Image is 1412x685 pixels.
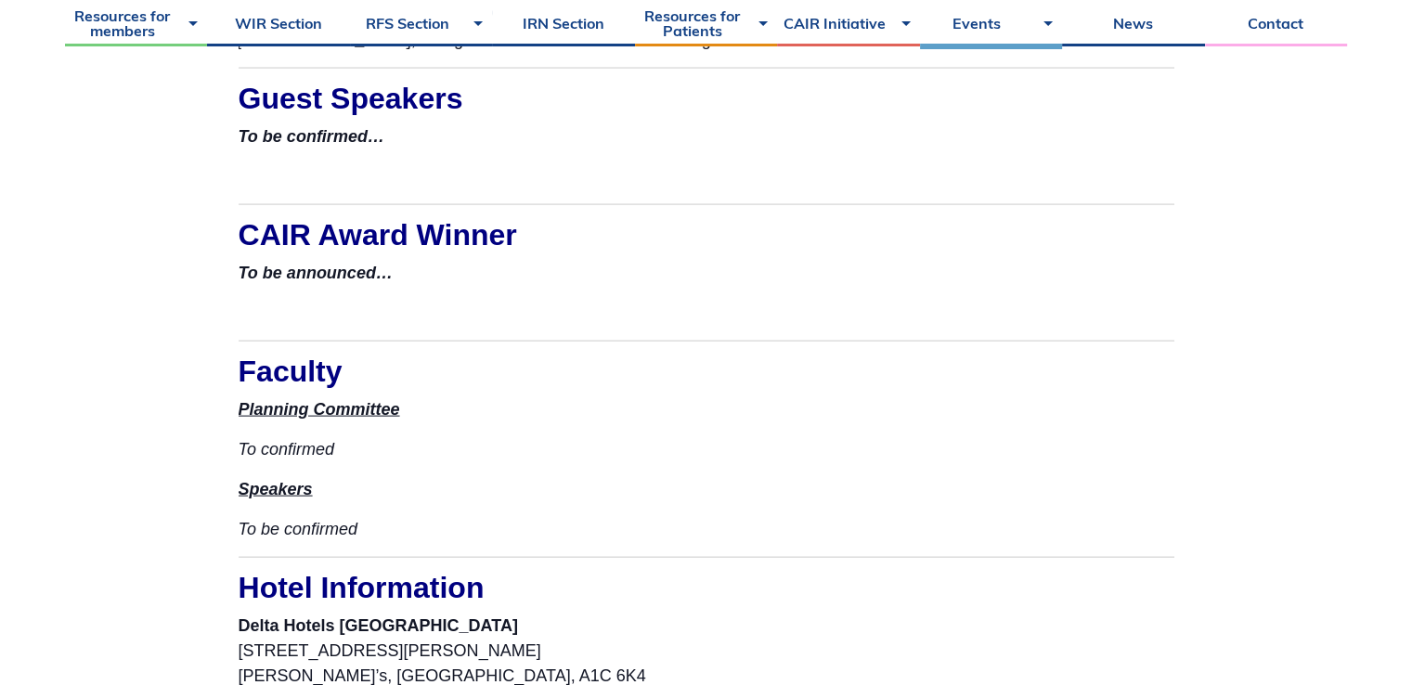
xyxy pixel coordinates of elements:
strong: To be confirmed… [239,127,384,146]
span: Guest Speakers [239,82,463,115]
strong: Planning Committee [239,400,400,419]
em: To be confirmed [239,520,357,538]
em: Delta Hotels [GEOGRAPHIC_DATA], [GEOGRAPHIC_DATA], [239,6,978,49]
em: To confirmed [239,440,334,459]
span: Hotel Information [239,571,485,604]
strong: To be announced… [239,264,393,282]
span: [STREET_ADDRESS][PERSON_NAME] [PERSON_NAME]’s, [GEOGRAPHIC_DATA], A1C 6K4 [239,616,646,685]
strong: Speakers [239,480,313,498]
strong: Delta Hotels [GEOGRAPHIC_DATA] [239,616,518,635]
span: CAIR Award Winner [239,218,517,252]
span: Faculty [239,355,343,388]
